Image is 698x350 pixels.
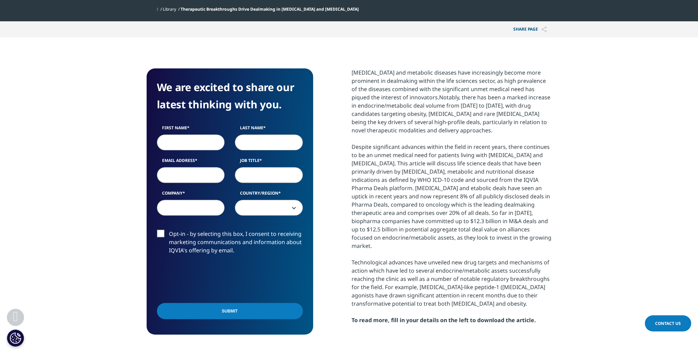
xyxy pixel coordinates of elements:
[508,21,552,37] button: Share PAGEShare PAGE
[157,303,303,319] input: Submit
[163,6,176,12] a: Library
[235,190,303,200] label: Country/Region
[541,26,547,32] img: Share PAGE
[181,6,359,12] span: Therapeutic Breakthroughs Drive Dealmaking in [MEDICAL_DATA] and [MEDICAL_DATA]
[235,157,303,167] label: Job Title
[157,79,303,113] h4: We are excited to share our latest thinking with you.
[352,316,536,324] strong: To read more, fill in your details on the left to download the article.
[157,190,225,200] label: Company
[655,320,681,326] span: Contact Us
[157,265,261,292] iframe: reCAPTCHA
[352,68,552,324] div: [MEDICAL_DATA] and metabolic diseases have increasingly become more prominent in dealmaking withi...
[157,157,225,167] label: Email Address
[7,329,24,347] button: Cookies Settings
[157,125,225,134] label: First Name
[157,230,303,258] label: Opt-in - by selecting this box, I consent to receiving marketing communications and information a...
[235,125,303,134] label: Last Name
[645,315,691,331] a: Contact Us
[508,21,552,37] p: Share PAGE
